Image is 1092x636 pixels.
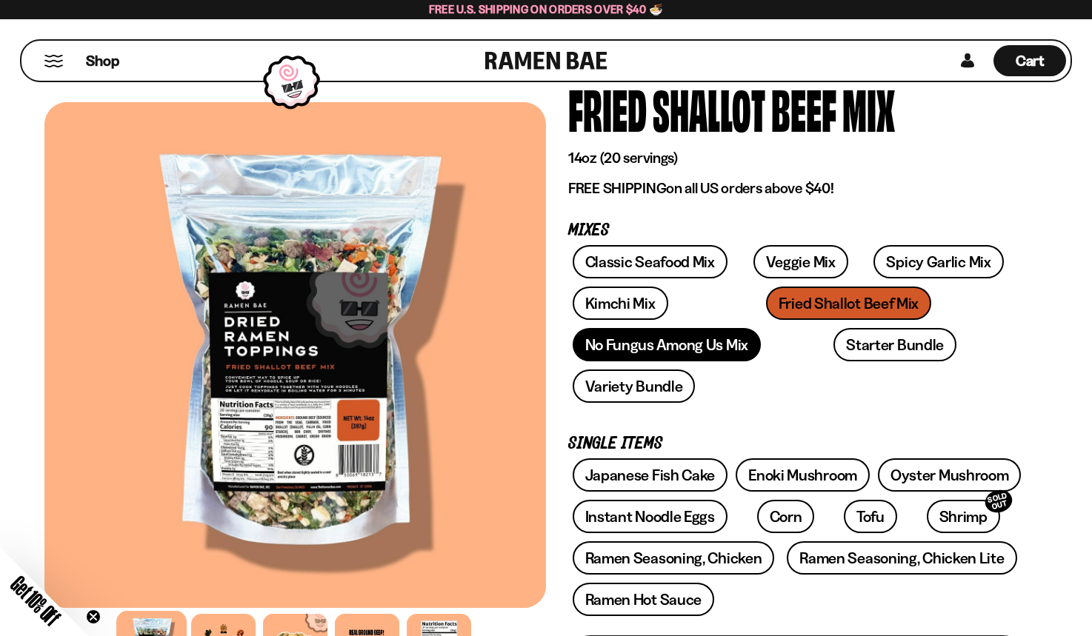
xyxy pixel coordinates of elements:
p: Mixes [568,224,1025,238]
div: Cart [993,41,1066,81]
a: Ramen Hot Sauce [573,583,715,616]
p: Single Items [568,437,1025,451]
button: Mobile Menu Trigger [44,55,64,67]
a: Tofu [844,500,897,533]
span: Get 10% Off [7,572,64,629]
a: ShrimpSOLD OUT [927,500,1000,533]
a: Corn [757,500,815,533]
a: Enoki Mushroom [736,458,870,492]
a: Ramen Seasoning, Chicken [573,541,775,575]
p: 14oz (20 servings) [568,149,1025,167]
a: Variety Bundle [573,369,696,403]
div: Fried [568,81,647,136]
a: Kimchi Mix [573,287,668,320]
a: Ramen Seasoning, Chicken Lite [787,541,1016,575]
span: Free U.S. Shipping on Orders over $40 🍜 [429,2,664,16]
strong: FREE SHIPPING [568,179,666,197]
p: on all US orders above $40! [568,179,1025,198]
div: Shallot [653,81,765,136]
a: Veggie Mix [753,245,848,278]
a: Shop [86,45,119,76]
span: Cart [1016,52,1045,70]
a: Instant Noodle Eggs [573,500,728,533]
a: Oyster Mushroom [878,458,1022,492]
div: Mix [842,81,895,136]
a: Classic Seafood Mix [573,245,728,278]
a: No Fungus Among Us Mix [573,328,761,361]
div: Beef [771,81,836,136]
a: Spicy Garlic Mix [873,245,1003,278]
div: SOLD OUT [982,487,1015,516]
a: Starter Bundle [833,328,956,361]
button: Close teaser [86,609,101,624]
span: Shop [86,51,119,71]
a: Japanese Fish Cake [573,458,728,492]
